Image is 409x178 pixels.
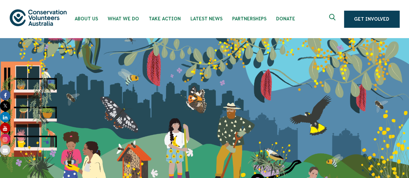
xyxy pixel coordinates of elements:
[190,16,222,21] span: Latest News
[344,11,399,27] a: Get Involved
[75,16,98,21] span: About Us
[232,16,266,21] span: Partnerships
[108,16,139,21] span: What We Do
[149,16,181,21] span: Take Action
[325,11,341,27] button: Expand search box Close search box
[10,9,67,26] img: logo.svg
[329,14,337,24] span: Expand search box
[276,16,295,21] span: Donate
